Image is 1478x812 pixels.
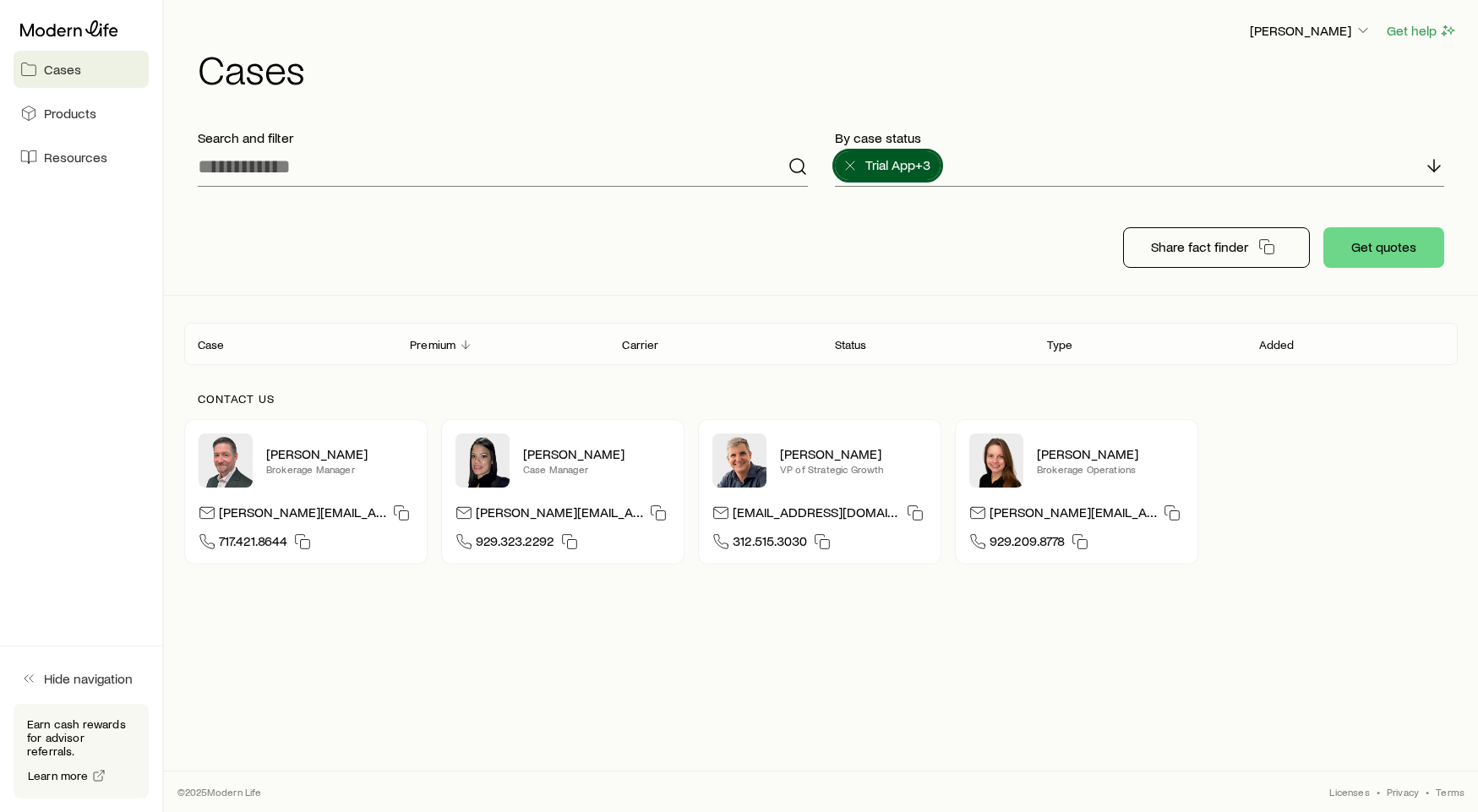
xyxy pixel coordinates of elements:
[44,105,96,122] span: Products
[44,149,107,166] span: Resources
[1047,338,1073,352] p: Type
[1436,785,1464,798] a: Terms
[455,433,510,488] img: Elana Hasten
[990,504,1157,526] p: [PERSON_NAME][EMAIL_ADDRESS][DOMAIN_NAME]
[1037,445,1184,462] p: [PERSON_NAME]
[476,532,554,555] span: 929.323.2292
[835,338,867,352] p: Status
[523,445,670,462] p: [PERSON_NAME]
[1249,21,1372,41] button: [PERSON_NAME]
[14,139,149,176] a: Resources
[198,129,808,146] p: Search and filter
[27,717,135,758] p: Earn cash rewards for advisor referrals.
[835,129,1445,146] p: By case status
[266,462,413,476] p: Brokerage Manager
[198,48,1458,89] h1: Cases
[219,504,386,526] p: [PERSON_NAME][EMAIL_ADDRESS][DOMAIN_NAME]
[1386,21,1458,41] button: Get help
[622,338,658,352] p: Carrier
[1323,227,1444,268] button: Get quotes
[266,445,413,462] p: [PERSON_NAME]
[523,462,670,476] p: Case Manager
[990,532,1065,555] span: 929.209.8778
[44,61,81,78] span: Cases
[1151,238,1248,255] p: Share fact finder
[1037,462,1184,476] p: Brokerage Operations
[14,660,149,697] button: Hide navigation
[1426,785,1429,798] span: •
[44,670,133,687] span: Hide navigation
[219,532,287,555] span: 717.421.8644
[712,433,766,488] img: Bill Ventura
[1329,785,1369,798] a: Licenses
[410,338,455,352] p: Premium
[865,156,930,173] span: Trial App +3
[969,433,1023,488] img: Ellen Wall
[1259,338,1295,352] p: Added
[476,504,643,526] p: [PERSON_NAME][EMAIL_ADDRESS][DOMAIN_NAME]
[198,338,225,352] p: Case
[14,95,149,132] a: Products
[1377,785,1380,798] span: •
[780,462,927,476] p: VP of Strategic Growth
[733,504,900,526] p: [EMAIL_ADDRESS][DOMAIN_NAME]
[1250,22,1372,39] p: [PERSON_NAME]
[28,770,89,782] span: Learn more
[1123,227,1310,268] button: Share fact finder
[1387,785,1419,798] a: Privacy
[177,785,262,798] p: © 2025 Modern Life
[198,392,1444,406] p: Contact us
[199,433,253,488] img: Ryan Mattern
[14,704,149,798] div: Earn cash rewards for advisor referrals.Learn more
[835,151,941,180] button: Trial App+3
[733,532,807,555] span: 312.515.3030
[780,445,927,462] p: [PERSON_NAME]
[14,51,149,88] a: Cases
[184,323,1458,365] div: Client cases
